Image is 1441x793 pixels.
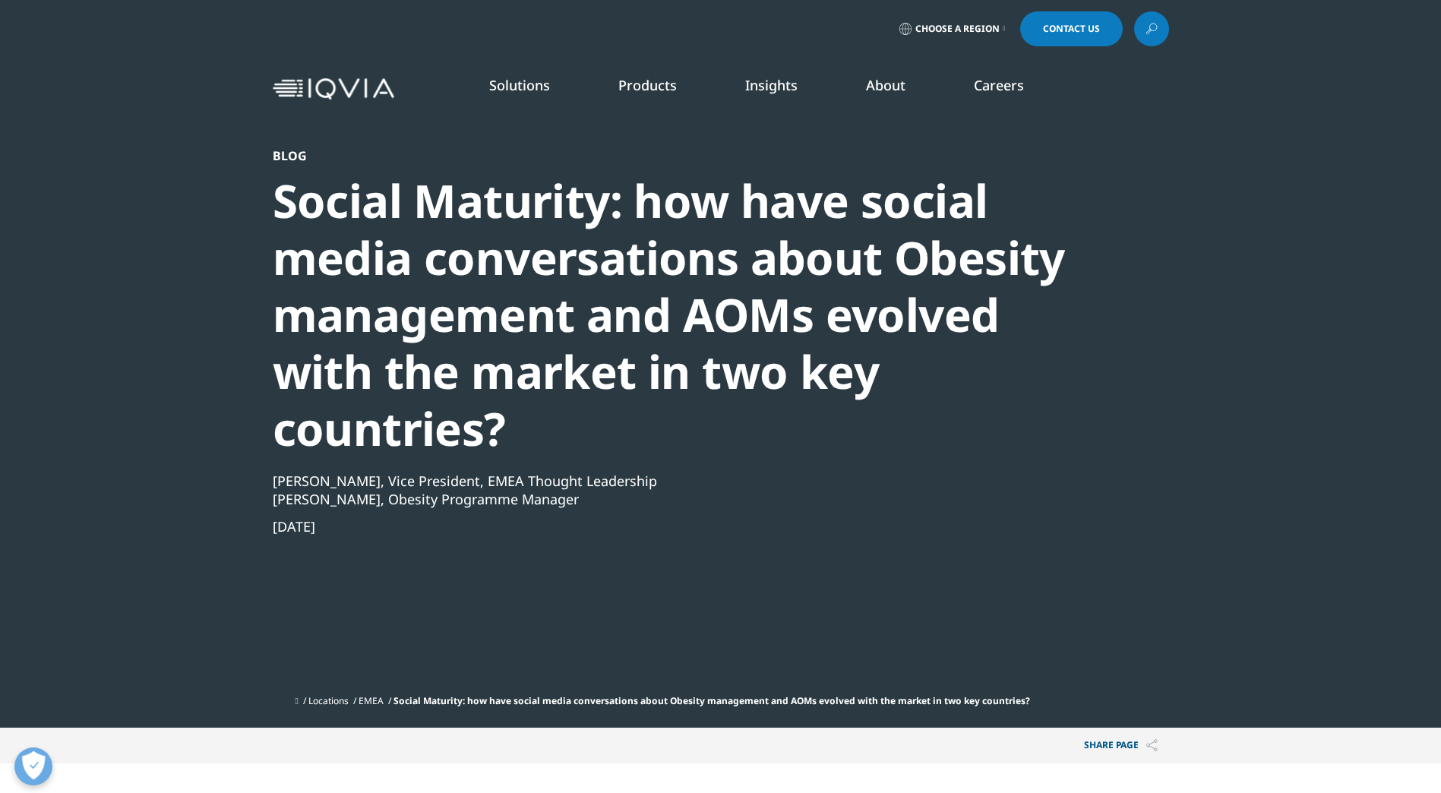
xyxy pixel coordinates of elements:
[273,517,1087,536] div: [DATE]
[489,76,550,94] a: Solutions
[393,694,1030,707] span: Social Maturity: how have social media conversations about Obesity management and AOMs evolved wi...
[400,53,1169,125] nav: Primary
[915,23,1000,35] span: Choose a Region
[14,747,52,785] button: Open Preferences
[1146,739,1158,752] img: Share PAGE
[1073,728,1169,763] button: Share PAGEShare PAGE
[1043,24,1100,33] span: Contact Us
[273,472,1087,490] div: [PERSON_NAME], Vice President, EMEA Thought Leadership
[273,78,394,100] img: IQVIA Healthcare Information Technology and Pharma Clinical Research Company
[1020,11,1123,46] a: Contact Us
[866,76,905,94] a: About
[308,694,349,707] a: Locations
[273,172,1087,457] div: Social Maturity: how have social media conversations about Obesity management and AOMs evolved wi...
[1073,728,1169,763] p: Share PAGE
[273,490,1087,508] div: [PERSON_NAME], Obesity Programme Manager
[273,148,1087,163] div: Blog
[745,76,798,94] a: Insights
[974,76,1024,94] a: Careers
[618,76,677,94] a: Products
[359,694,384,707] a: EMEA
